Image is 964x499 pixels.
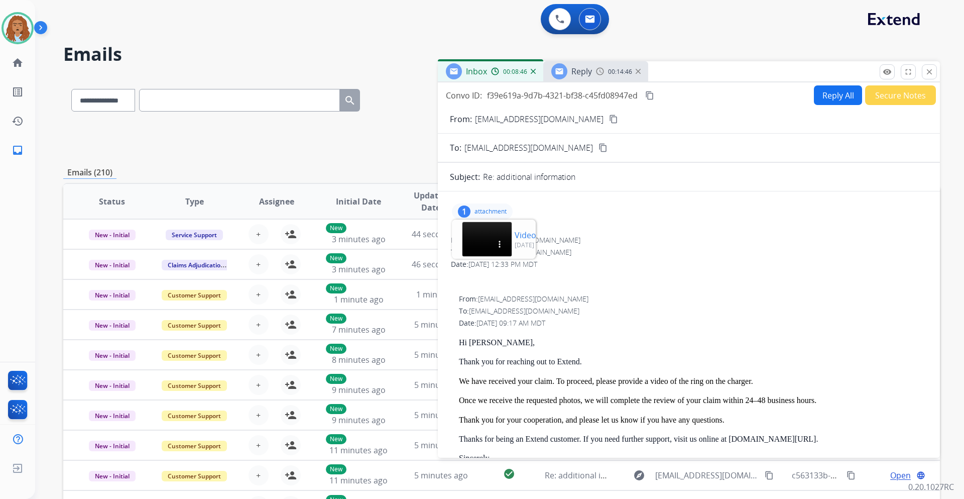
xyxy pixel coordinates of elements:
[908,481,954,493] p: 0.20.1027RC
[12,115,24,127] mat-icon: history
[12,57,24,69] mat-icon: home
[446,89,482,102] p: Convo ID:
[326,253,346,263] p: New
[326,283,346,293] p: New
[545,470,644,481] span: Re: additional information
[12,144,24,156] mat-icon: inbox
[256,319,261,331] span: +
[476,318,545,328] span: [DATE] 09:17 AM MDT
[99,195,125,208] span: Status
[332,264,386,275] span: 3 minutes ago
[847,471,856,480] mat-icon: content_copy
[249,405,269,425] button: +
[89,441,136,451] span: New - Initial
[89,380,136,391] span: New - Initial
[249,375,269,395] button: +
[256,379,261,391] span: +
[459,357,927,366] p: Thank you for reaching out to Extend.
[474,208,507,216] p: attachment
[487,90,638,101] span: f39e619a-9d7b-4321-bf38-c45fd08947ed
[459,294,927,304] div: From:
[256,469,261,481] span: +
[285,288,297,301] mat-icon: person_add
[285,258,297,270] mat-icon: person_add
[89,260,136,270] span: New - Initial
[285,439,297,451] mat-icon: person_add
[890,469,911,481] span: Open
[451,235,927,245] div: From:
[765,471,774,480] mat-icon: content_copy
[332,415,386,426] span: 9 minutes ago
[89,290,136,301] span: New - Initial
[459,454,927,472] p: Sincerely, The Extend Customer Care Team
[571,66,592,77] span: Reply
[256,228,261,240] span: +
[329,475,388,486] span: 11 minutes ago
[414,410,468,421] span: 5 minutes ago
[185,195,204,208] span: Type
[414,349,468,360] span: 5 minutes ago
[332,234,386,245] span: 3 minutes ago
[249,284,269,305] button: +
[166,230,223,240] span: Service Support
[414,379,468,390] span: 5 minutes ago
[332,384,386,395] span: 9 minutes ago
[468,259,537,269] span: [DATE] 12:33 PM MDT
[503,468,515,480] mat-icon: check_circle
[89,320,136,331] span: New - Initial
[503,68,527,76] span: 00:08:46
[515,241,575,249] p: [DATE] 01:33 PM
[162,320,227,331] span: Customer Support
[416,289,466,300] span: 1 minute ago
[326,344,346,354] p: New
[408,189,454,214] span: Updated Date
[326,464,346,474] p: New
[414,319,468,330] span: 5 minutes ago
[285,349,297,361] mat-icon: person_add
[865,85,936,105] button: Secure Notes
[459,396,927,405] p: Once we receive the requested photos, we will complete the review of your claim within 24–48 busi...
[63,166,116,179] p: Emails (210)
[162,380,227,391] span: Customer Support
[336,195,381,208] span: Initial Date
[464,142,593,154] span: [EMAIL_ADDRESS][DOMAIN_NAME]
[459,435,927,444] p: Thanks for being an Extend customer. If you need further support, visit us online at [DOMAIN_NAME...
[469,306,579,316] span: [EMAIL_ADDRESS][DOMAIN_NAME]
[459,338,927,347] p: Hi [PERSON_NAME],
[344,94,356,107] mat-icon: search
[459,306,927,316] div: To:
[334,294,384,305] span: 1 minute ago
[256,439,261,451] span: +
[249,345,269,365] button: +
[475,113,604,125] p: [EMAIL_ADDRESS][DOMAIN_NAME]
[412,229,470,240] span: 44 seconds ago
[450,171,480,183] p: Subject:
[162,441,227,451] span: Customer Support
[458,206,470,218] div: 1
[332,324,386,335] span: 7 minutes ago
[459,318,927,328] div: Date:
[633,469,645,481] mat-icon: explore
[814,85,862,105] button: Reply All
[414,440,468,451] span: 5 minutes ago
[329,445,388,456] span: 11 minutes ago
[608,68,632,76] span: 00:14:46
[326,374,346,384] p: New
[285,379,297,391] mat-icon: person_add
[12,86,24,98] mat-icon: list_alt
[256,349,261,361] span: +
[326,314,346,324] p: New
[285,319,297,331] mat-icon: person_add
[162,411,227,421] span: Customer Support
[450,113,472,125] p: From:
[459,416,927,425] p: Thank you for your cooperation, and please let us know if you have any questions.
[904,67,913,76] mat-icon: fullscreen
[89,230,136,240] span: New - Initial
[451,247,927,257] div: To:
[285,228,297,240] mat-icon: person_add
[256,288,261,301] span: +
[285,409,297,421] mat-icon: person_add
[459,377,927,386] p: We have received your claim. To proceed, please provide a video of the ring on the charger.
[89,411,136,421] span: New - Initial
[4,14,32,42] img: avatar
